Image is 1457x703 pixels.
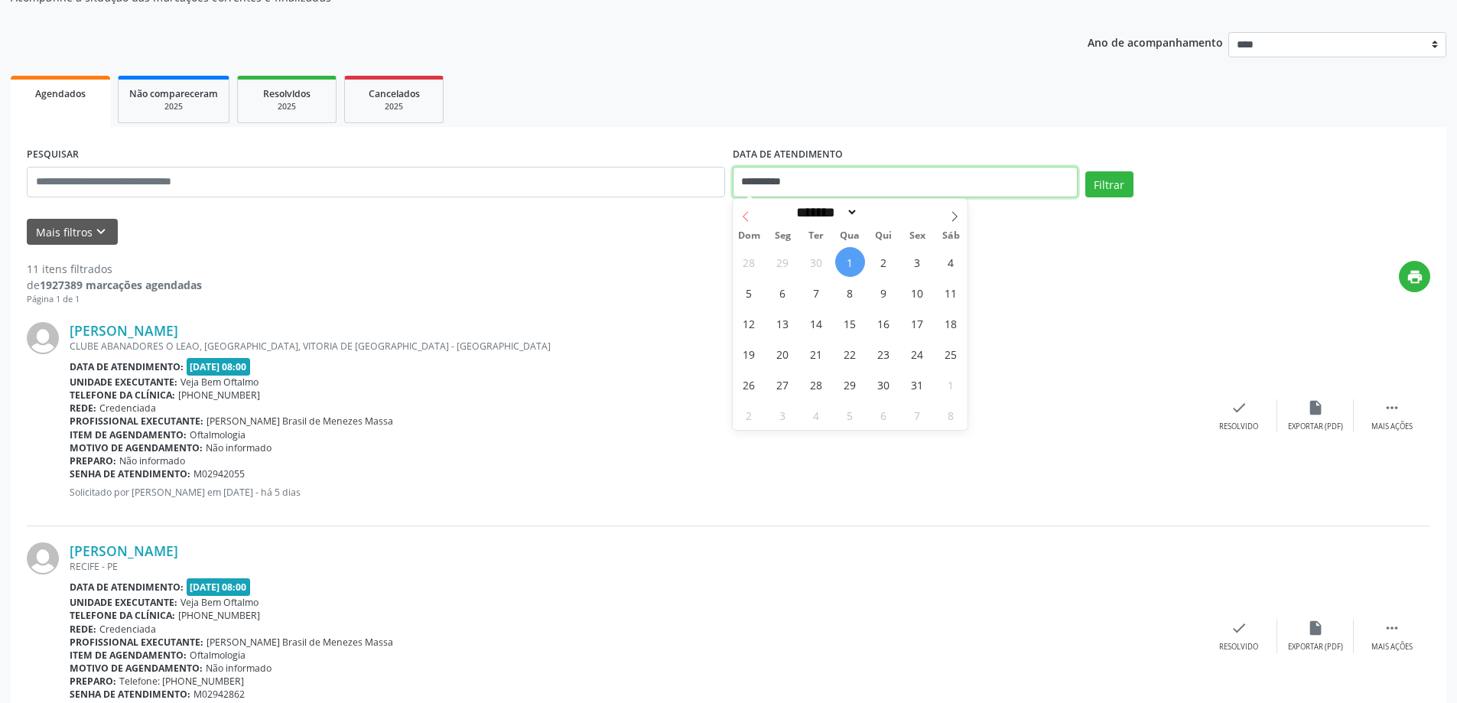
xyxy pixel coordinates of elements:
a: [PERSON_NAME] [70,542,178,559]
span: [PERSON_NAME] Brasil de Menezes Massa [207,636,393,649]
select: Month [792,204,859,220]
span: [PHONE_NUMBER] [178,609,260,622]
div: Resolvido [1219,642,1258,653]
span: Novembro 8, 2025 [936,400,966,430]
span: Não informado [206,441,272,454]
b: Profissional executante: [70,415,203,428]
div: Mais ações [1371,421,1413,432]
span: Cancelados [369,87,420,100]
span: Não compareceram [129,87,218,100]
span: Outubro 17, 2025 [902,308,932,338]
i: keyboard_arrow_down [93,223,109,240]
span: Setembro 28, 2025 [734,247,764,277]
i: insert_drive_file [1307,620,1324,636]
span: Outubro 3, 2025 [902,247,932,277]
div: CLUBE ABANADORES O LEAO, [GEOGRAPHIC_DATA], VITORIA DE [GEOGRAPHIC_DATA] - [GEOGRAPHIC_DATA] [70,340,1201,353]
span: Novembro 5, 2025 [835,400,865,430]
span: Novembro 2, 2025 [734,400,764,430]
span: [PERSON_NAME] Brasil de Menezes Massa [207,415,393,428]
span: Outubro 26, 2025 [734,369,764,399]
span: Outubro 21, 2025 [802,339,831,369]
b: Item de agendamento: [70,428,187,441]
span: Outubro 5, 2025 [734,278,764,308]
b: Motivo de agendamento: [70,441,203,454]
b: Preparo: [70,454,116,467]
img: img [27,322,59,354]
span: Outubro 14, 2025 [802,308,831,338]
span: Setembro 30, 2025 [802,247,831,277]
b: Unidade executante: [70,596,177,609]
div: de [27,277,202,293]
span: Sáb [934,231,968,241]
span: Outubro 4, 2025 [936,247,966,277]
b: Senha de atendimento: [70,467,190,480]
div: Resolvido [1219,421,1258,432]
div: Página 1 de 1 [27,293,202,306]
span: Outubro 16, 2025 [869,308,899,338]
b: Motivo de agendamento: [70,662,203,675]
b: Unidade executante: [70,376,177,389]
span: Não informado [119,454,185,467]
span: Outubro 9, 2025 [869,278,899,308]
span: Outubro 22, 2025 [835,339,865,369]
span: Resolvidos [263,87,311,100]
span: Novembro 6, 2025 [869,400,899,430]
p: Solicitado por [PERSON_NAME] em [DATE] - há 5 dias [70,486,1201,499]
div: Exportar (PDF) [1288,642,1343,653]
strong: 1927389 marcações agendadas [40,278,202,292]
span: Qui [867,231,900,241]
span: Outubro 25, 2025 [936,339,966,369]
a: [PERSON_NAME] [70,322,178,339]
i: insert_drive_file [1307,399,1324,416]
span: Outubro 11, 2025 [936,278,966,308]
b: Preparo: [70,675,116,688]
span: Seg [766,231,799,241]
span: Novembro 1, 2025 [936,369,966,399]
span: Outubro 31, 2025 [902,369,932,399]
span: Outubro 18, 2025 [936,308,966,338]
b: Item de agendamento: [70,649,187,662]
b: Rede: [70,402,96,415]
span: Novembro 4, 2025 [802,400,831,430]
span: M02942055 [194,467,245,480]
b: Senha de atendimento: [70,688,190,701]
div: RECIFE - PE [70,560,1201,573]
div: 11 itens filtrados [27,261,202,277]
span: Outubro 10, 2025 [902,278,932,308]
b: Telefone da clínica: [70,389,175,402]
span: Ter [799,231,833,241]
span: Novembro 7, 2025 [902,400,932,430]
b: Data de atendimento: [70,360,184,373]
label: DATA DE ATENDIMENTO [733,143,843,167]
i: print [1407,269,1423,285]
span: Telefone: [PHONE_NUMBER] [119,675,244,688]
span: Veja Bem Oftalmo [180,376,259,389]
span: Novembro 3, 2025 [768,400,798,430]
span: Outubro 7, 2025 [802,278,831,308]
button: Mais filtroskeyboard_arrow_down [27,219,118,246]
span: Veja Bem Oftalmo [180,596,259,609]
span: Outubro 24, 2025 [902,339,932,369]
span: Dom [733,231,766,241]
span: Outubro 29, 2025 [835,369,865,399]
button: Filtrar [1085,171,1133,197]
b: Telefone da clínica: [70,609,175,622]
i: check [1231,399,1247,416]
b: Profissional executante: [70,636,203,649]
span: Outubro 27, 2025 [768,369,798,399]
span: Outubro 20, 2025 [768,339,798,369]
span: Outubro 28, 2025 [802,369,831,399]
i: check [1231,620,1247,636]
span: Credenciada [99,623,156,636]
div: 2025 [249,101,325,112]
p: Ano de acompanhamento [1088,32,1223,51]
span: Sex [900,231,934,241]
span: Setembro 29, 2025 [768,247,798,277]
span: Oftalmologia [190,428,246,441]
span: Outubro 1, 2025 [835,247,865,277]
span: Outubro 13, 2025 [768,308,798,338]
i:  [1384,620,1400,636]
div: 2025 [129,101,218,112]
span: M02942862 [194,688,245,701]
span: Agendados [35,87,86,100]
